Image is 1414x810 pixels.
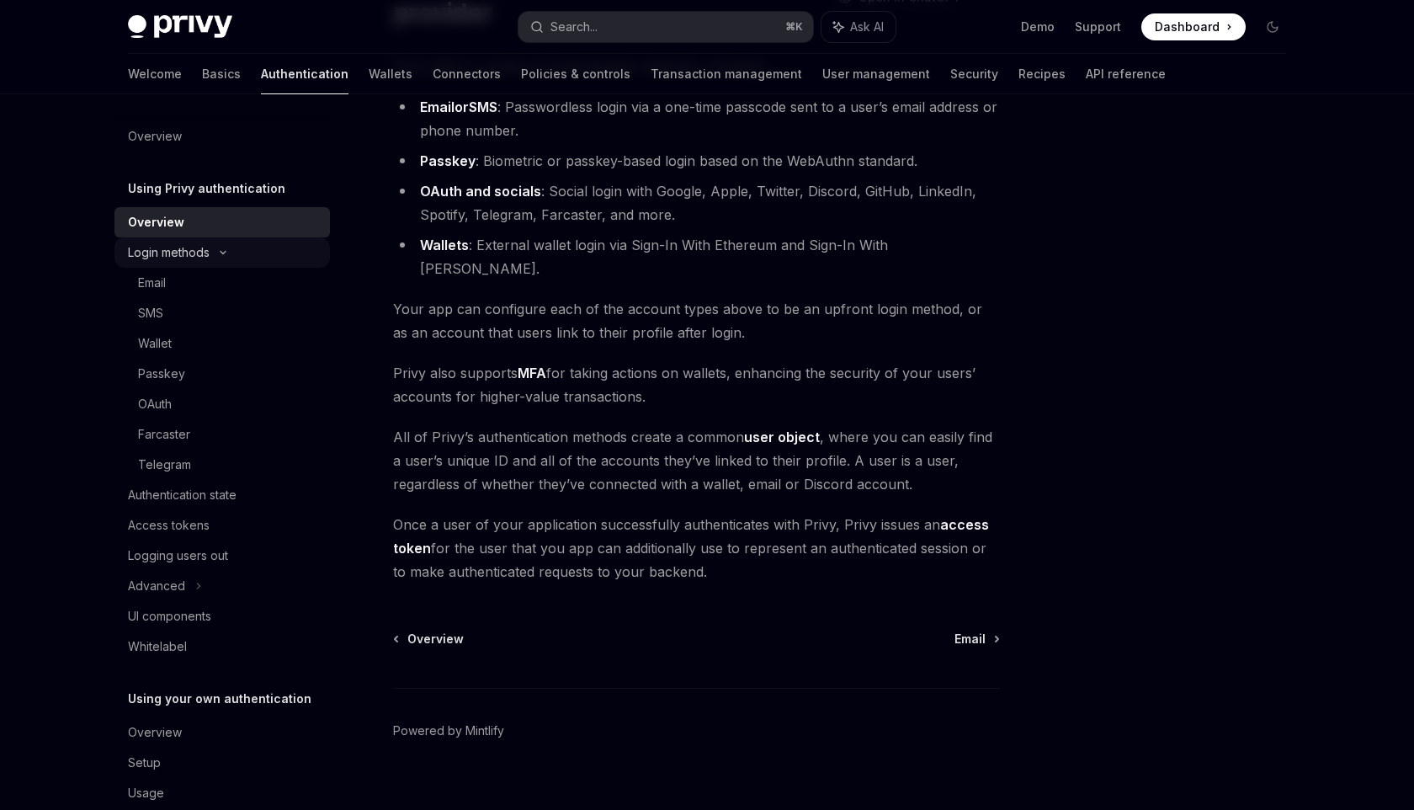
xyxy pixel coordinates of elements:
[393,95,1000,142] li: : Passwordless login via a one-time passcode sent to a user’s email address or phone number.
[138,394,172,414] div: OAuth
[1075,19,1121,35] a: Support
[128,783,164,803] div: Usage
[114,121,330,152] a: Overview
[518,12,813,42] button: Search...⌘K
[128,576,185,596] div: Advanced
[138,333,172,354] div: Wallet
[785,20,803,34] span: ⌘ K
[1141,13,1246,40] a: Dashboard
[469,99,497,116] a: SMS
[393,722,504,739] a: Powered by Mintlify
[1018,54,1066,94] a: Recipes
[114,389,330,419] a: OAuth
[114,359,330,389] a: Passkey
[550,17,598,37] div: Search...
[114,541,330,571] a: Logging users out
[369,54,412,94] a: Wallets
[950,54,998,94] a: Security
[128,179,285,199] h5: Using Privy authentication
[1155,19,1220,35] span: Dashboard
[393,149,1000,173] li: : Biometric or passkey-based login based on the WebAuthn standard.
[138,455,191,475] div: Telegram
[114,480,330,510] a: Authentication state
[651,54,802,94] a: Transaction management
[114,601,330,631] a: UI components
[954,631,998,647] a: Email
[138,273,166,293] div: Email
[420,183,541,200] a: OAuth and socials
[407,631,464,647] span: Overview
[128,753,161,773] div: Setup
[744,429,820,446] a: user object
[128,212,184,232] div: Overview
[128,637,187,657] div: Whitelabel
[822,54,930,94] a: User management
[521,54,630,94] a: Policies & controls
[393,179,1000,226] li: : Social login with Google, Apple, Twitter, Discord, GitHub, LinkedIn, Spotify, Telegram, Farcast...
[114,748,330,778] a: Setup
[114,298,330,328] a: SMS
[114,207,330,237] a: Overview
[128,515,210,536] div: Access tokens
[393,361,1000,408] span: Privy also supports for taking actions on wallets, enhancing the security of your users’ accounts...
[138,424,190,445] div: Farcaster
[420,99,497,116] strong: or
[128,546,228,566] div: Logging users out
[393,297,1000,344] span: Your app can configure each of the account types above to be an upfront login method, or as an ac...
[128,54,182,94] a: Welcome
[114,328,330,359] a: Wallet
[138,303,163,323] div: SMS
[128,606,211,626] div: UI components
[114,631,330,662] a: Whitelabel
[1021,19,1055,35] a: Demo
[128,689,311,709] h5: Using your own authentication
[114,510,330,541] a: Access tokens
[1259,13,1286,40] button: Toggle dark mode
[202,54,241,94] a: Basics
[821,12,896,42] button: Ask AI
[1086,54,1166,94] a: API reference
[261,54,348,94] a: Authentication
[420,99,454,116] a: Email
[420,152,476,170] a: Passkey
[954,631,986,647] span: Email
[128,126,182,147] div: Overview
[114,268,330,298] a: Email
[850,19,884,35] span: Ask AI
[114,717,330,748] a: Overview
[393,425,1000,496] span: All of Privy’s authentication methods create a common , where you can easily find a user’s unique...
[114,778,330,808] a: Usage
[393,233,1000,280] li: : External wallet login via Sign-In With Ethereum and Sign-In With [PERSON_NAME].
[433,54,501,94] a: Connectors
[128,722,182,743] div: Overview
[128,242,210,263] div: Login methods
[128,15,232,39] img: dark logo
[420,237,469,254] a: Wallets
[114,450,330,480] a: Telegram
[393,513,1000,584] span: Once a user of your application successfully authenticates with Privy, Privy issues an for the us...
[518,365,546,382] a: MFA
[138,364,185,384] div: Passkey
[128,485,237,505] div: Authentication state
[395,631,464,647] a: Overview
[114,419,330,450] a: Farcaster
